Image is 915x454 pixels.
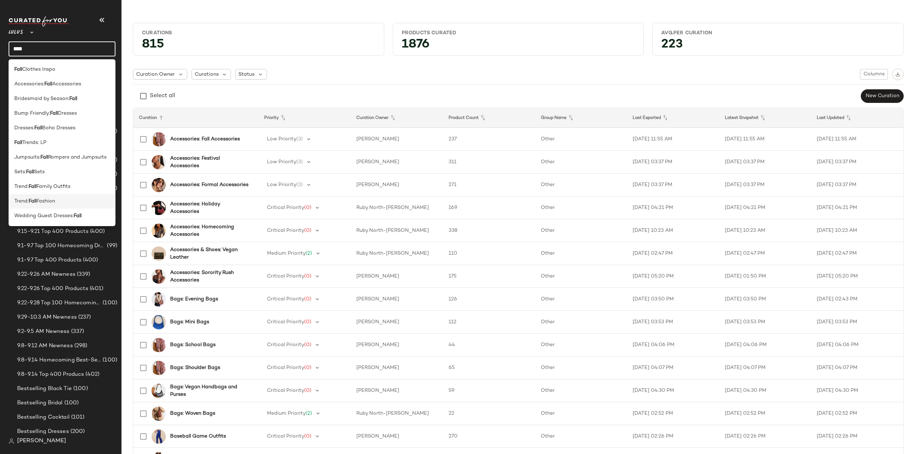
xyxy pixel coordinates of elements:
td: [DATE] 04:30 PM [719,379,811,402]
span: (0) [304,296,311,302]
b: Fall [29,183,36,190]
span: Trends: LP [22,139,46,146]
td: [DATE] 02:52 PM [811,402,903,425]
img: 2756711_01_OM_2025-09-25.jpg [152,292,166,306]
td: [DATE] 03:37 PM [811,151,903,174]
td: 126 [443,288,535,311]
th: Latest Snapshot [719,108,811,128]
b: Accessories: Homecoming Accessories [170,223,250,238]
td: Other [535,196,627,219]
b: Fall [34,124,42,132]
td: [DATE] 02:47 PM [719,242,811,265]
td: 169 [443,196,535,219]
span: 9.15-9.21 Top 400 Products [17,228,89,236]
span: (400) [89,228,105,236]
span: Accessories [52,80,81,88]
img: 2682611_02_front_2025-09-19.jpg [152,246,166,261]
span: (237) [77,313,91,321]
td: Ruby North-[PERSON_NAME] [351,219,443,242]
span: 9.22-9.26 AM Newness [17,270,75,279]
td: [PERSON_NAME] [351,425,443,448]
img: 2720251_01_OM_2025-08-18.jpg [152,269,166,284]
td: Other [535,242,627,265]
b: Accessories: Formal Accessories [170,181,248,189]
span: Low Priority [267,159,296,165]
td: [DATE] 03:50 PM [719,288,811,311]
td: [DATE] 04:30 PM [811,379,903,402]
span: Critical Priority [267,342,304,348]
span: Critical Priority [267,274,304,279]
td: 44 [443,334,535,356]
td: [DATE] 02:43 PM [811,288,903,311]
div: Avg.per Curation [661,30,895,36]
span: (100) [101,299,117,307]
td: [DATE] 03:37 PM [719,151,811,174]
span: (100) [63,399,79,407]
span: Sets [34,168,45,176]
td: [DATE] 11:55 AM [627,128,719,151]
img: 2698451_01_OM_2025-08-06.jpg [152,361,166,375]
td: [PERSON_NAME] [351,356,443,379]
span: (0) [304,365,311,370]
td: 237 [443,128,535,151]
span: (339) [75,270,90,279]
span: Critical Priority [267,296,304,302]
span: Critical Priority [267,434,304,439]
img: 2757691_01_OM_2025-09-26.jpg [152,384,166,398]
span: Medium Priority [267,411,306,416]
span: (0) [304,205,311,210]
span: Bridesmaid by Season: [14,95,69,103]
span: Bestselling Dresses [17,428,69,436]
b: Bags: Evening Bags [170,295,218,303]
th: Last Updated [811,108,903,128]
b: Fall [40,154,48,161]
td: [PERSON_NAME] [351,128,443,151]
span: Fashion [36,198,55,205]
span: 9.2-9.5 AM Newness [17,328,70,336]
img: svg%3e [9,438,14,444]
b: Accessories: Sorority Rush Accessories [170,269,250,284]
span: 9.1-9.7 Top 400 Products [17,256,81,264]
span: (100) [72,385,88,393]
td: Other [535,334,627,356]
td: Ruby North-[PERSON_NAME] [351,242,443,265]
td: 338 [443,219,535,242]
b: Bags: Mini Bags [170,318,209,326]
th: Curation Owner [351,108,443,128]
span: (3) [296,182,303,188]
img: 2720031_01_OM_2025-08-05.jpg [152,155,166,169]
b: Fall [50,110,58,117]
span: Bump Friendly: [14,110,50,117]
td: Other [535,379,627,402]
td: [DATE] 03:37 PM [719,174,811,196]
span: (0) [304,434,311,439]
td: [DATE] 04:07 PM [811,356,903,379]
span: (0) [304,228,311,233]
span: Sets: [14,168,26,176]
span: Trend: [14,198,29,205]
span: Status [238,71,254,78]
span: (2) [306,411,312,416]
span: Wedding Guest Dresses: [14,212,74,220]
span: Curation Owner [136,71,175,78]
td: [DATE] 02:26 PM [627,425,719,448]
div: Curations [142,30,375,36]
b: Fall [14,66,22,73]
td: Ruby North-[PERSON_NAME] [351,402,443,425]
span: 9.8-9.12 AM Newness [17,342,73,350]
td: [DATE] 11:55 AM [811,128,903,151]
img: 2698451_01_OM_2025-08-06.jpg [152,338,166,352]
span: Boho Dresses [42,124,75,132]
td: [DATE] 03:37 PM [811,174,903,196]
td: Other [535,356,627,379]
td: [DATE] 04:06 PM [719,334,811,356]
td: [DATE] 02:47 PM [811,242,903,265]
td: [DATE] 04:21 PM [627,196,719,219]
span: (99) [105,242,117,250]
td: Other [535,219,627,242]
td: [PERSON_NAME] [351,151,443,174]
td: Other [535,311,627,334]
span: (401) [88,285,104,293]
span: Critical Priority [267,388,304,393]
td: [PERSON_NAME] [351,334,443,356]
